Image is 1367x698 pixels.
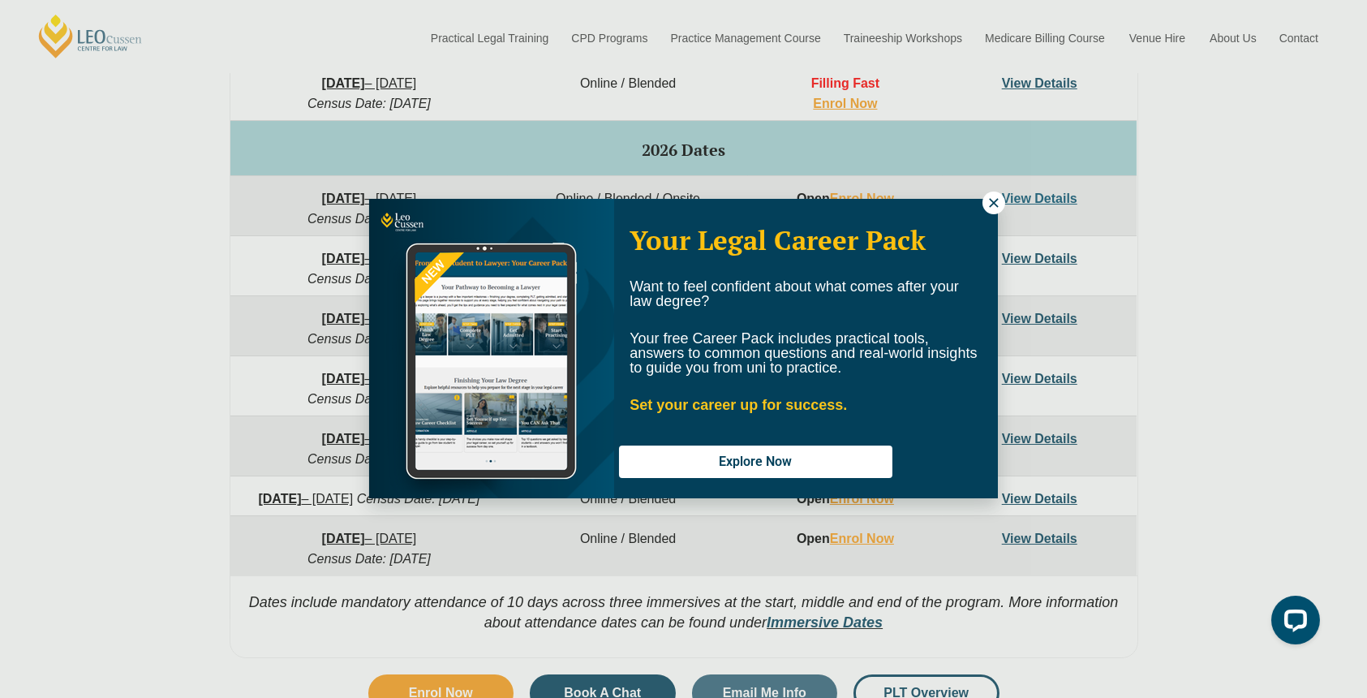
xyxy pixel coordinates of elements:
button: Explore Now [619,446,892,478]
iframe: LiveChat chat widget [1258,589,1326,657]
span: Your Legal Career Pack [630,222,926,257]
span: Want to feel confident about what comes after your law degree? [630,278,959,309]
img: Woman in yellow blouse holding folders looking to the right and smiling [369,199,614,498]
strong: Set your career up for success. [630,397,847,413]
button: Close [982,192,1005,214]
span: Your free Career Pack includes practical tools, answers to common questions and real-world insigh... [630,330,977,376]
